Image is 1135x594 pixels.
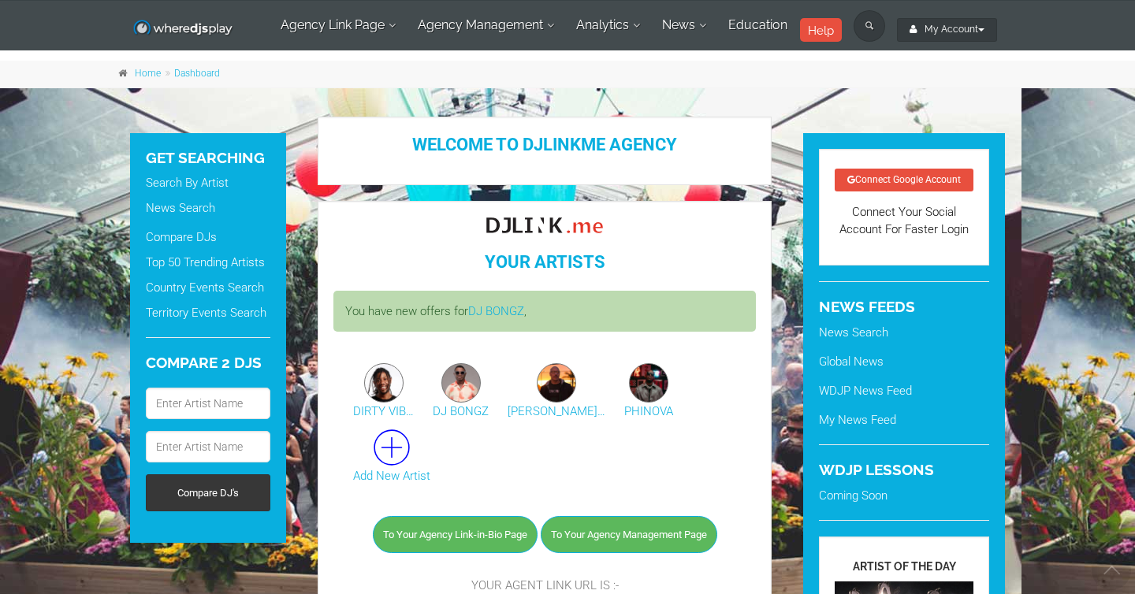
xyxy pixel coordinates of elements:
[853,560,956,573] strong: ARTIST OF THE DAY
[508,404,605,418] a: [PERSON_NAME]…
[567,1,646,50] a: Analytics
[819,298,989,316] h4: NEWS FEEDS
[146,149,270,167] h4: GET SEARCHING
[409,1,560,50] a: Agency Management
[146,306,266,320] a: Territory Events Search
[333,132,756,158] p: WELCOME TO DJLINKME AGENCY
[333,250,756,275] p: YOUR ARTISTS
[819,325,888,340] a: News Search
[146,255,265,269] a: Top 50 Trending Artists
[333,577,756,594] p: YOUR AGENT LINK URL IS :-
[146,354,270,372] h4: COMPARE 2 DJS
[146,474,270,511] input: Compare DJ's
[272,1,401,50] a: Agency Link Page
[897,18,997,42] button: My Account
[146,201,215,215] a: News Search
[819,384,912,398] a: WDJP News Feed
[468,304,524,318] a: DJ BONGZ
[433,404,489,418] a: DJ BONGZ
[333,291,756,332] div: You have new offers for ,
[819,413,896,427] a: My News Feed
[720,1,796,50] a: Education
[800,18,842,42] button: Help
[146,388,270,419] input: Enter Artist Name
[819,488,888,503] a: Coming Soon
[653,1,712,50] a: News
[624,404,673,418] a: PHINOVA
[819,461,989,479] h4: WDJP LESSONS
[135,68,161,79] a: Home
[486,217,604,234] img: DJLinkme Logo
[132,19,234,39] img: WhereDJsPlay
[146,280,264,295] a: Country Events Search
[146,176,229,190] a: Search By Artist
[835,169,973,192] a: Connect Google Account
[353,469,430,483] a: Add New Artist
[146,431,270,462] input: Enter Artist Name
[353,404,414,418] a: DIRTY VIB…
[541,516,717,553] a: To Your Agency Management Page
[819,355,884,369] a: Global News
[373,516,538,553] a: To Your Agency Link-in-Bio Page
[835,203,973,238] p: Connect Your Social Account For Faster Login
[146,230,217,244] a: Compare DJs
[174,68,220,79] a: Dashboard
